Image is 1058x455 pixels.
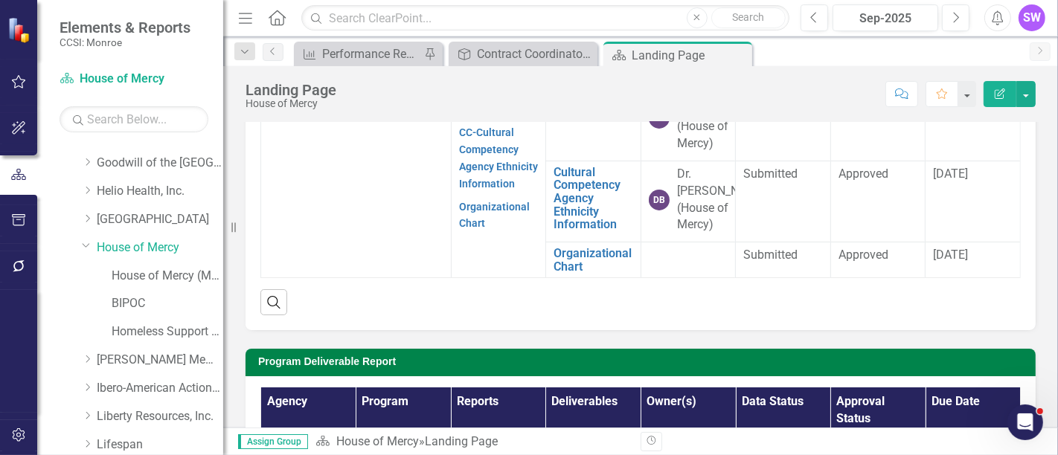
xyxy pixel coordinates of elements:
td: Double-Click to Edit Right Click for Context Menu [546,242,641,278]
a: House of Mercy [60,71,208,88]
a: House of Mercy [336,434,419,448]
div: Landing Page [246,82,336,98]
button: SW [1019,4,1045,31]
div: Performance Report [322,45,420,63]
span: Search [732,11,764,23]
a: Organizational Chart [554,247,632,273]
td: Double-Click to Edit [261,80,452,278]
a: BIPOC [112,295,223,312]
span: [DATE] [933,167,968,181]
td: Double-Click to Edit [830,161,925,242]
span: Elements & Reports [60,19,190,36]
a: Helio Health, Inc. [97,183,223,200]
div: Landing Page [632,46,748,65]
td: Double-Click to Edit [926,242,1021,278]
span: [DATE] [933,248,968,262]
div: » [315,433,629,451]
a: Lifespan [97,436,223,454]
td: Double-Click to Edit [452,80,546,278]
a: Liberty Resources, Inc. [97,408,223,425]
button: Sep-2025 [833,4,938,31]
span: Submitted [743,248,798,262]
a: Ibero-American Action League, Inc. [97,380,223,397]
a: CC-Cultural Competency Agency Ethnicity Information [459,126,538,190]
a: [GEOGRAPHIC_DATA] [97,211,223,228]
a: Homeless Support Services [112,323,223,341]
button: Search [711,7,786,28]
div: Landing Page [425,434,498,448]
td: Double-Click to Edit [830,242,925,278]
a: Cultural Competency Agency Ethnicity Information [554,166,632,231]
td: Double-Click to Edit Right Click for Context Menu [546,161,641,242]
a: [PERSON_NAME] Memorial Institute, Inc. [97,352,223,369]
span: Approved [839,167,888,181]
td: Double-Click to Edit [641,161,735,242]
td: Double-Click to Edit [641,242,735,278]
a: House of Mercy (MCOMH Internal) [112,268,223,285]
span: Assign Group [238,434,308,449]
a: Goodwill of the [GEOGRAPHIC_DATA] [97,155,223,172]
small: CCSI: Monroe [60,36,190,48]
div: House of Mercy [246,98,336,109]
iframe: Intercom live chat [1007,404,1043,440]
div: Sep-2025 [838,10,933,28]
input: Search Below... [60,106,208,132]
div: Contract Coordinator Review [477,45,594,63]
td: Double-Click to Edit [736,161,830,242]
div: Dr. [PERSON_NAME] (House of Mercy) [677,166,766,233]
img: ClearPoint Strategy [7,16,33,43]
span: Submitted [743,167,798,181]
a: Contract Coordinator Review [452,45,594,63]
input: Search ClearPoint... [301,5,789,31]
h3: Program Deliverable Report [258,356,1028,367]
a: House of Mercy [97,239,223,256]
div: DB [649,190,670,210]
td: Double-Click to Edit [736,242,830,278]
a: Organizational Chart [459,201,530,230]
span: Approved [839,248,888,262]
td: Double-Click to Edit [926,161,1021,242]
a: Performance Report [298,45,420,63]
